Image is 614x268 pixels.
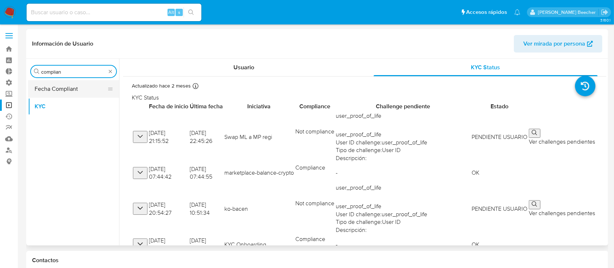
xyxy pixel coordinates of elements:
span: KYC Status [471,63,500,71]
button: Ver mirada por persona [514,35,602,53]
span: Ver mirada por persona [523,35,585,53]
span: Accesos rápidos [466,8,507,16]
button: search-icon [184,7,198,18]
p: camila.tresguerres@mercadolibre.com [538,9,598,16]
button: Fecha Compliant [28,80,113,98]
span: Alt [168,9,174,16]
button: Buscar [34,69,40,74]
p: Actualizado hace 2 meses [132,82,191,89]
input: Buscar usuario o caso... [27,8,201,17]
span: Usuario [233,63,254,71]
span: s [178,9,180,16]
button: Borrar [107,69,113,74]
input: Buscar [41,69,106,75]
a: Notificaciones [514,9,520,15]
h1: Información de Usuario [32,40,93,47]
h1: Contactos [32,257,602,264]
a: Salir [601,8,609,16]
button: KYC [28,98,119,115]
